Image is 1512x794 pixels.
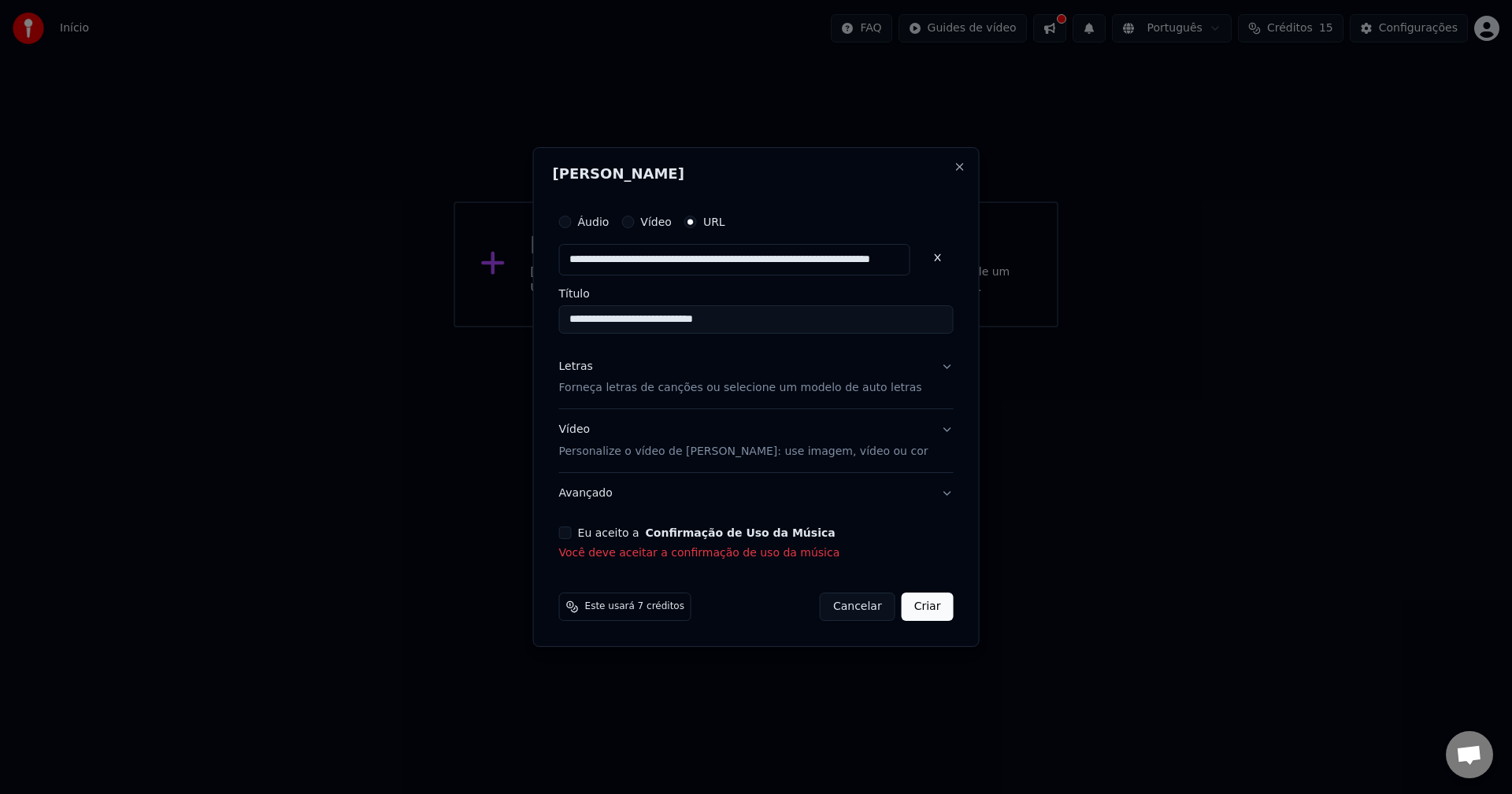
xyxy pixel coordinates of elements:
h2: [PERSON_NAME] [553,167,960,181]
button: Avançado [559,473,954,514]
span: Este usará 7 créditos [585,600,684,613]
label: Eu aceito a [578,527,836,538]
button: Criar [902,593,954,621]
p: Forneça letras de canções ou selecione um modelo de auto letras [559,381,922,397]
p: Personalize o vídeo de [PERSON_NAME]: use imagem, vídeo ou cor [559,445,928,460]
button: VídeoPersonalize o vídeo de [PERSON_NAME]: use imagem, vídeo ou cor [559,410,954,473]
div: Vídeo [559,423,928,460]
label: Áudio [578,216,610,227]
button: Cancelar [820,593,895,621]
label: URL [703,216,725,227]
label: Título [559,288,954,299]
div: Letras [559,359,593,375]
label: Vídeo [640,216,672,227]
button: LetrasForneça letras de canções ou selecione um modelo de auto letras [559,346,954,409]
button: Eu aceito a [646,527,836,538]
p: Você deve aceitar a confirmação de uso da música [559,545,954,561]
